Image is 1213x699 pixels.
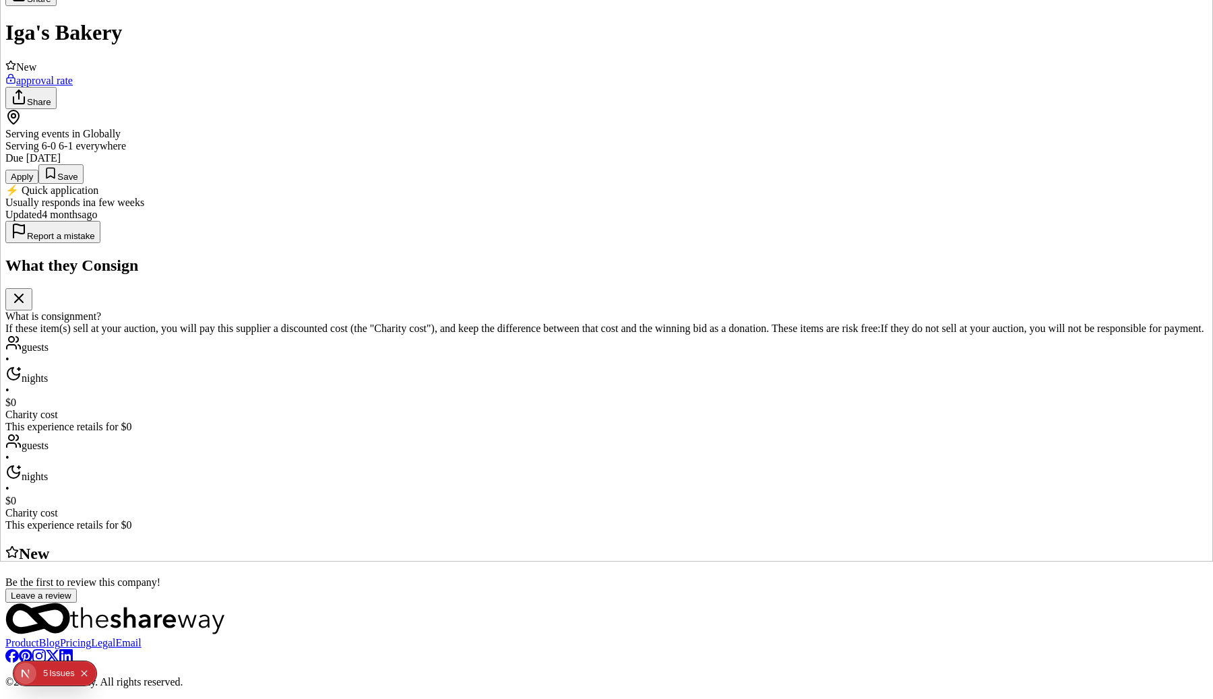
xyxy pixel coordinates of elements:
div: Be the first to review this company! [5,576,1208,589]
a: Pricing [60,637,91,648]
span: New [19,545,49,562]
nav: quick links [5,637,1208,649]
a: Email [116,637,142,648]
button: Leave a review [5,589,77,603]
a: Product [5,637,39,648]
a: Legal [91,637,115,648]
a: Blog [39,637,60,648]
p: © 2025 TheShareWay. All rights reserved. [5,676,1208,688]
